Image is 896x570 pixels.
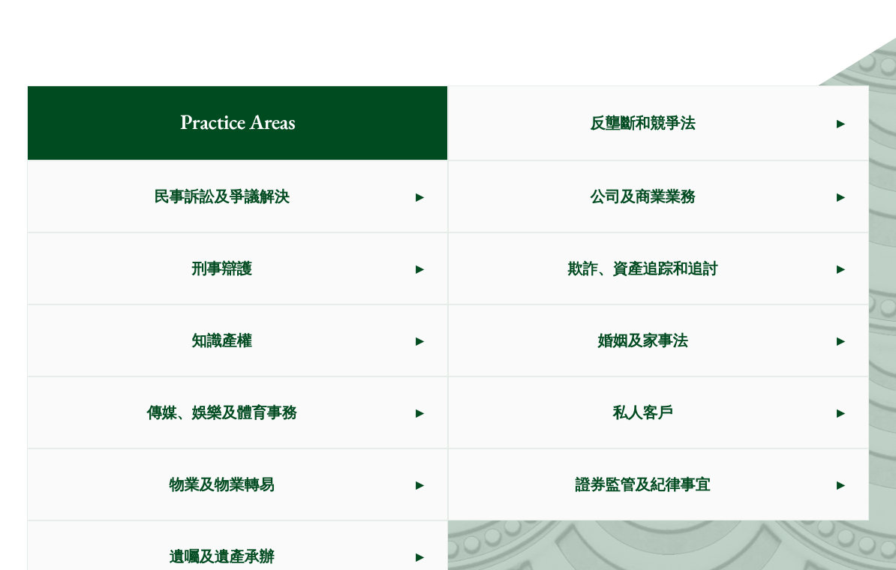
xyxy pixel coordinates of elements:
[449,87,868,160] a: 反壟斷和競爭法
[449,162,868,232] a: 公司及商業業務
[28,234,447,304] a: 刑事辯護
[28,234,416,304] span: 刑事辯護
[28,378,416,448] span: 傳媒、娛樂及體育事務
[449,378,837,448] span: 私人客戶
[156,87,319,160] span: Practice Areas
[28,378,447,448] a: 傳媒、娛樂及體育事務
[28,162,447,232] a: 民事訴訟及爭議解決
[449,306,868,376] a: 婚姻及家事法
[449,234,868,304] a: 欺詐、資產追踪和追討
[449,234,837,304] span: 欺詐、資產追踪和追討
[28,306,447,376] a: 知識產權
[449,450,837,520] span: 證券監管及紀律事宜
[449,88,837,159] span: 反壟斷和競爭法
[28,162,416,232] span: 民事訴訟及爭議解決
[28,306,416,376] span: 知識產權
[28,450,416,520] span: 物業及物業轉易
[28,450,447,520] a: 物業及物業轉易
[449,306,837,376] span: 婚姻及家事法
[449,162,837,232] span: 公司及商業業務
[449,378,868,448] a: 私人客戶
[449,450,868,520] a: 證券監管及紀律事宜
